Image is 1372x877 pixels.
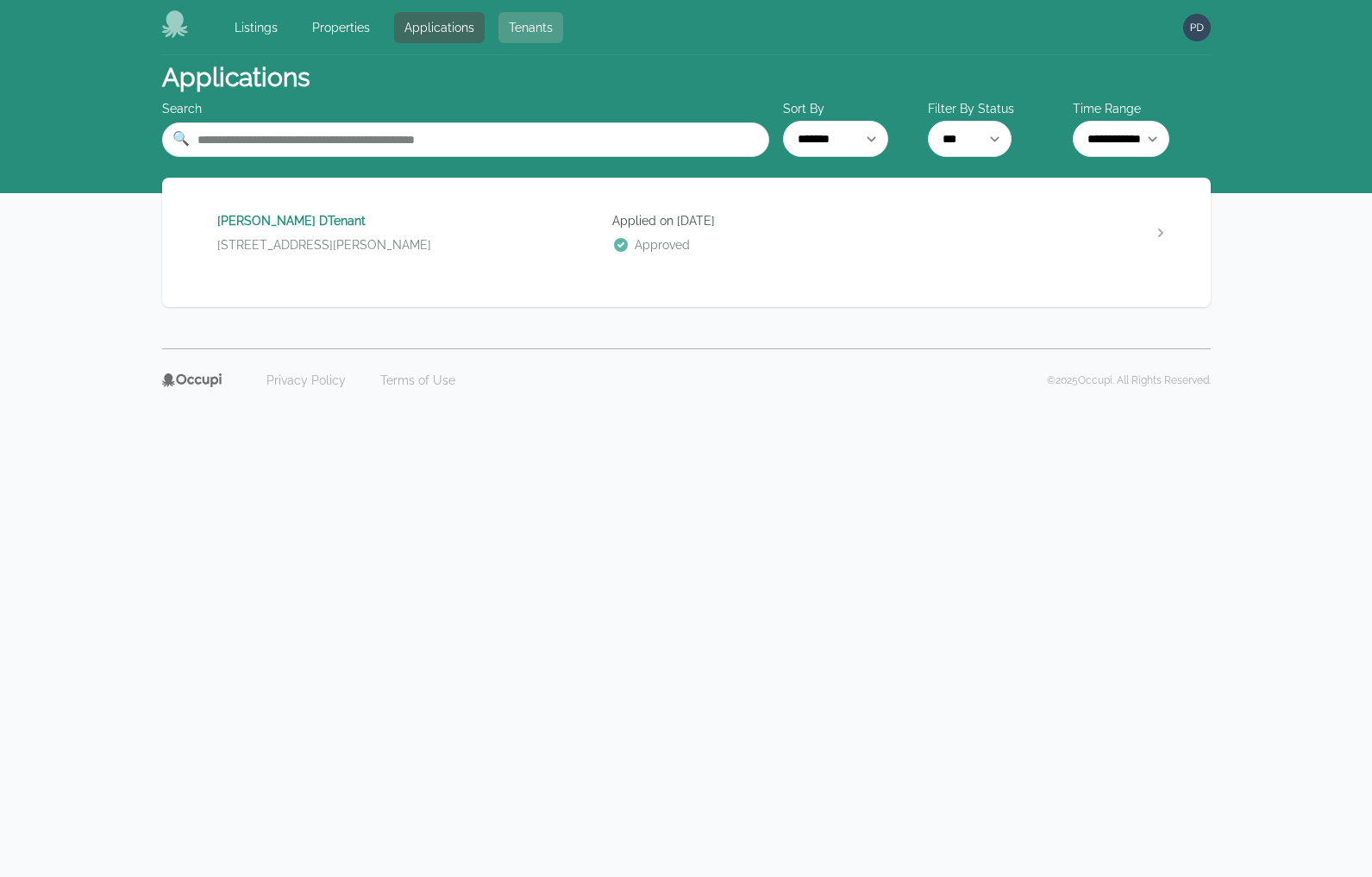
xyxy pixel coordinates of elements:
[394,12,485,43] a: Applications
[1073,100,1211,117] label: Time Range
[224,12,288,43] a: Listings
[677,214,715,228] time: [DATE]
[162,100,769,117] div: Search
[783,100,921,117] label: Sort By
[612,212,994,229] p: Applied on
[1047,373,1211,387] p: © 2025 Occupi. All Rights Reserved.
[162,62,310,93] h1: Applications
[612,236,994,254] p: Approved
[256,366,356,394] a: Privacy Policy
[217,212,599,229] p: [PERSON_NAME] DTenant
[370,366,466,394] a: Terms of Use
[302,12,380,43] a: Properties
[183,198,1190,267] a: [PERSON_NAME] DTenant[STREET_ADDRESS][PERSON_NAME]Applied on [DATE]Approved
[217,236,431,254] span: [STREET_ADDRESS][PERSON_NAME]
[928,100,1066,117] label: Filter By Status
[498,12,563,43] a: Tenants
